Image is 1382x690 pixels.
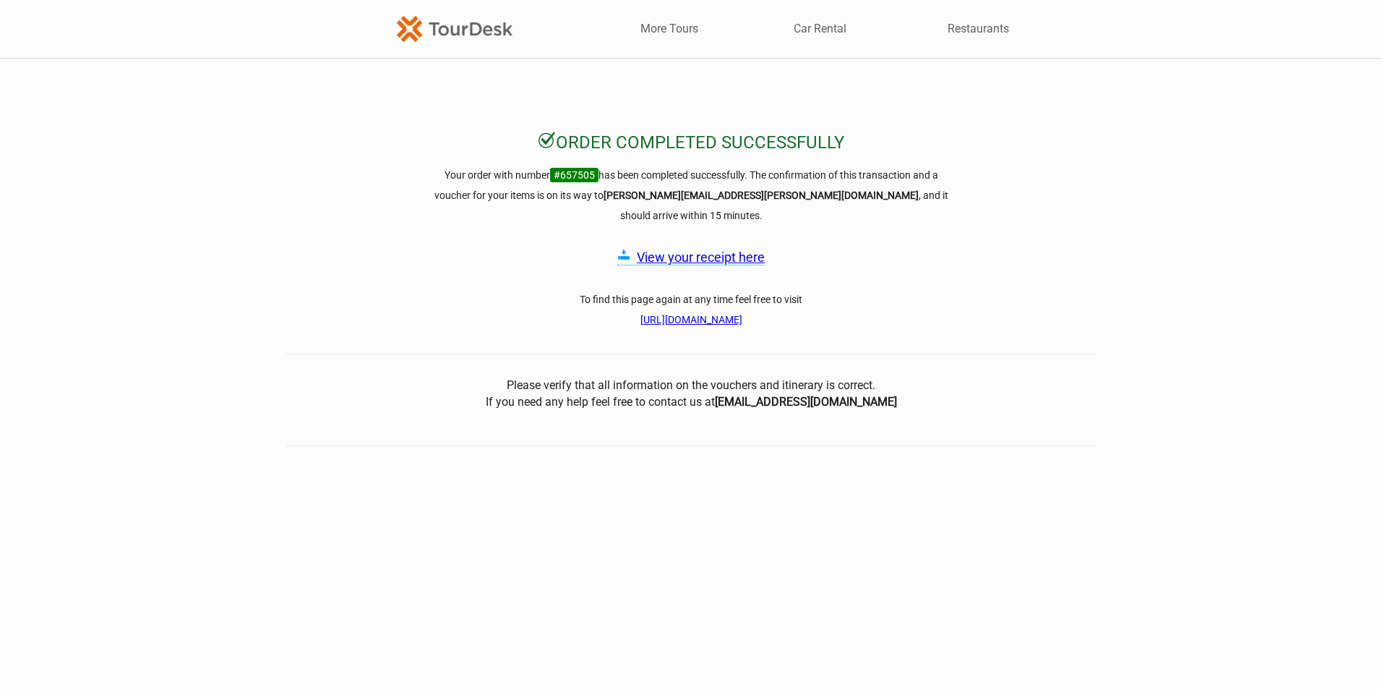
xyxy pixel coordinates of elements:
h3: Your order with number has been completed successfully. The confirmation of this transaction and ... [431,165,951,226]
a: Car Rental [794,21,846,37]
a: More Tours [640,21,698,37]
h3: To find this page again at any time feel free to visit [431,289,951,330]
a: Restaurants [948,21,1009,37]
span: #657505 [550,168,598,182]
strong: [PERSON_NAME][EMAIL_ADDRESS][PERSON_NAME][DOMAIN_NAME] [604,189,919,201]
center: Please verify that all information on the vouchers and itinerary is correct. If you need any help... [286,378,1096,410]
a: View your receipt here [637,250,765,265]
a: [URL][DOMAIN_NAME] [640,314,742,325]
b: [EMAIL_ADDRESS][DOMAIN_NAME] [715,395,897,409]
img: TourDesk-logo-td-orange-v1.png [397,16,512,41]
